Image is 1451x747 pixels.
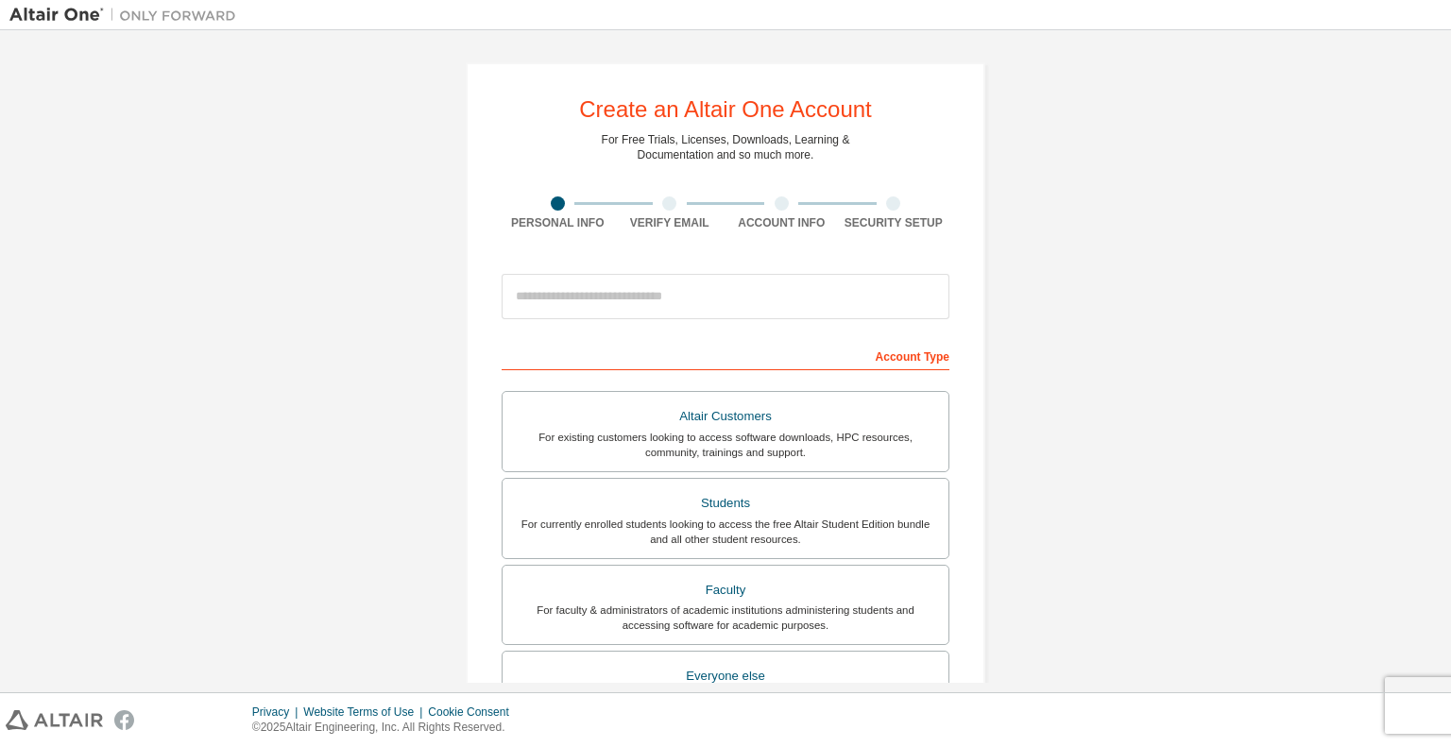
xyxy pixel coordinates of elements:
div: Altair Customers [514,403,937,430]
img: facebook.svg [114,710,134,730]
div: For currently enrolled students looking to access the free Altair Student Edition bundle and all ... [514,517,937,547]
img: altair_logo.svg [6,710,103,730]
div: Account Type [502,340,949,370]
div: Account Info [725,215,838,230]
div: Privacy [252,705,303,720]
div: Personal Info [502,215,614,230]
img: Altair One [9,6,246,25]
p: © 2025 Altair Engineering, Inc. All Rights Reserved. [252,720,521,736]
div: Students [514,490,937,517]
div: Everyone else [514,663,937,689]
div: For existing customers looking to access software downloads, HPC resources, community, trainings ... [514,430,937,460]
div: Faculty [514,577,937,603]
div: Verify Email [614,215,726,230]
div: Cookie Consent [428,705,520,720]
div: Create an Altair One Account [579,98,872,121]
div: For Free Trials, Licenses, Downloads, Learning & Documentation and so much more. [602,132,850,162]
div: Security Setup [838,215,950,230]
div: For faculty & administrators of academic institutions administering students and accessing softwa... [514,603,937,633]
div: Website Terms of Use [303,705,428,720]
